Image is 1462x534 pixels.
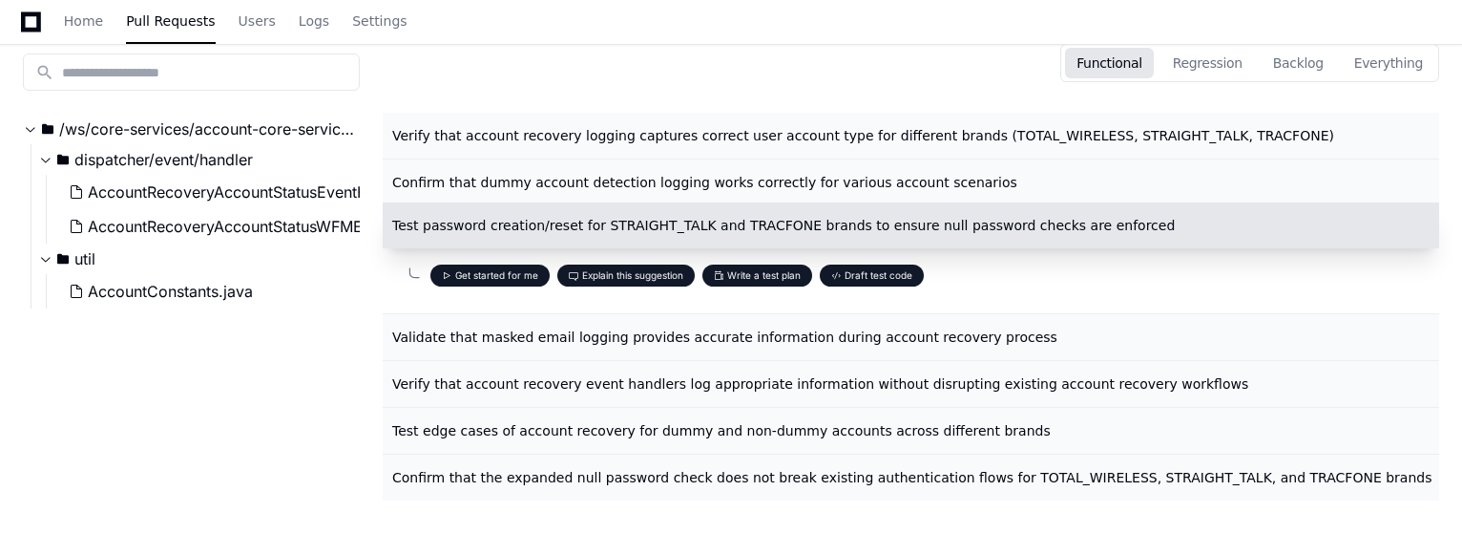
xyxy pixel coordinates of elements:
[392,175,1017,190] span: Confirm that dummy account detection logging works correctly for various account scenarios
[702,265,812,287] button: Write a test plan
[299,15,329,27] span: Logs
[61,274,364,309] button: AccountConstants.java
[1262,48,1335,78] button: Backlog
[61,175,379,209] button: AccountRecoveryAccountStatusEventHandler.java
[23,114,360,144] button: /ws/core-services/account-core-services/src/main/java/com/tracfone/core/account
[392,330,1057,345] span: Validate that masked email logging provides accurate information during account recovery process
[392,470,1431,485] span: Confirm that the expanded null password check does not break existing authentication flows for TO...
[820,265,924,287] button: Draft test code
[42,117,53,140] svg: Directory
[557,265,695,287] button: Explain this suggestion
[88,181,447,203] span: AccountRecoveryAccountStatusEventHandler.java
[352,15,407,27] span: Settings
[239,15,276,27] span: Users
[1343,48,1434,78] button: Everything
[38,244,375,274] button: util
[57,148,69,171] svg: Directory
[126,15,215,27] span: Pull Requests
[74,148,253,171] span: dispatcher/event/handler
[74,247,95,270] span: util
[35,63,54,82] mat-icon: search
[57,247,69,270] svg: Directory
[392,423,1051,438] span: Test edge cases of account recovery for dummy and non-dummy accounts across different brands
[1161,48,1254,78] button: Regression
[1065,48,1154,78] button: Functional
[64,15,103,27] span: Home
[61,209,379,244] button: AccountRecoveryAccountStatusWFMEventHandler.java
[59,117,360,140] span: /ws/core-services/account-core-services/src/main/java/com/tracfone/core/account
[392,218,1175,233] span: Test password creation/reset for STRAIGHT_TALK and TRACFONE brands to ensure null password checks...
[88,280,253,303] span: AccountConstants.java
[88,215,483,238] span: AccountRecoveryAccountStatusWFMEventHandler.java
[392,128,1334,143] span: Verify that account recovery logging captures correct user account type for different brands (TOT...
[392,376,1248,392] span: Verify that account recovery event handlers log appropriate information without disrupting existi...
[430,265,550,287] button: Get started for me
[38,144,375,175] button: dispatcher/event/handler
